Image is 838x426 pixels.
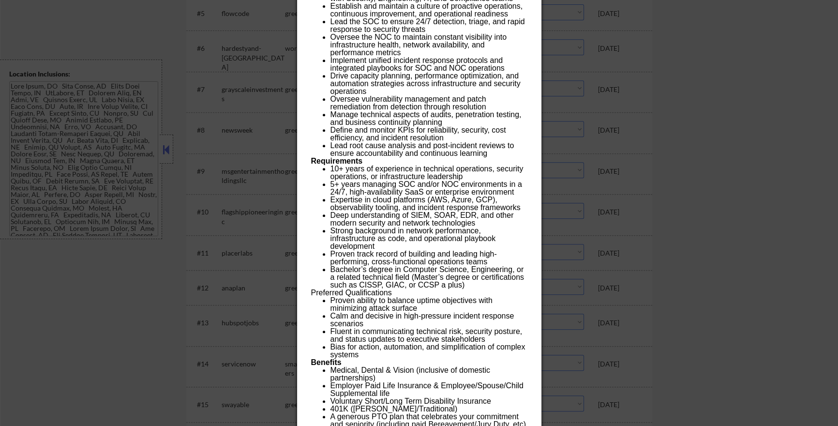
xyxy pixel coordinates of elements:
li: Medical, Dental & Vision (inclusive of domestic partnerships) [330,366,527,382]
li: 10+ years of experience in technical operations, security operations, or infrastructure leadership [330,165,527,181]
li: Employer Paid Life Insurance & Employee/Spouse/Child Supplemental life [330,382,527,397]
p: Preferred Qualifications [311,289,527,297]
li: 5+ years managing SOC and/or NOC environments in a 24/7, high-availability SaaS or enterprise env... [330,181,527,196]
li: Implement unified incident response protocols and integrated playbooks for SOC and NOC operations [330,57,527,72]
strong: Requirements [311,157,363,165]
li: Fluent in communicating technical risk, security posture, and status updates to executive stakeho... [330,328,527,343]
li: Expertise in cloud platforms (AWS, Azure, GCP), observability tooling, and incident response fram... [330,196,527,212]
li: 401K ([PERSON_NAME]/Traditional) [330,405,527,413]
li: Calm and decisive in high-pressure incident response scenarios [330,312,527,328]
li: Drive capacity planning, performance optimization, and automation strategies across infrastructur... [330,72,527,95]
li: Lead root cause analysis and post-incident reviews to ensure accountability and continuous learning [330,142,527,157]
li: Deep understanding of SIEM, SOAR, EDR, and other modern security and network technologies [330,212,527,227]
li: Lead the SOC to ensure 24/7 detection, triage, and rapid response to security threats [330,18,527,33]
li: Strong background in network performance, infrastructure as code, and operational playbook develo... [330,227,527,250]
li: Bias for action, automation, and simplification of complex systems [330,343,527,359]
li: Voluntary Short/Long Term Disability Insurance [330,397,527,405]
li: Proven track record of building and leading high-performing, cross-functional operations teams [330,250,527,266]
li: Manage technical aspects of audits, penetration testing, and business continuity planning [330,111,527,126]
li: Proven ability to balance uptime objectives with minimizing attack surface [330,297,527,312]
li: Bachelor’s degree in Computer Science, Engineering, or a related technical field (Master’s degree... [330,266,527,289]
li: Oversee vulnerability management and patch remediation from detection through resolution [330,95,527,111]
li: Oversee the NOC to maintain constant visibility into infrastructure health, network availability,... [330,33,527,57]
li: Establish and maintain a culture of proactive operations, continuous improvement, and operational... [330,2,527,18]
li: Define and monitor KPIs for reliability, security, cost efficiency, and incident resolution [330,126,527,142]
strong: Benefits [311,358,342,366]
